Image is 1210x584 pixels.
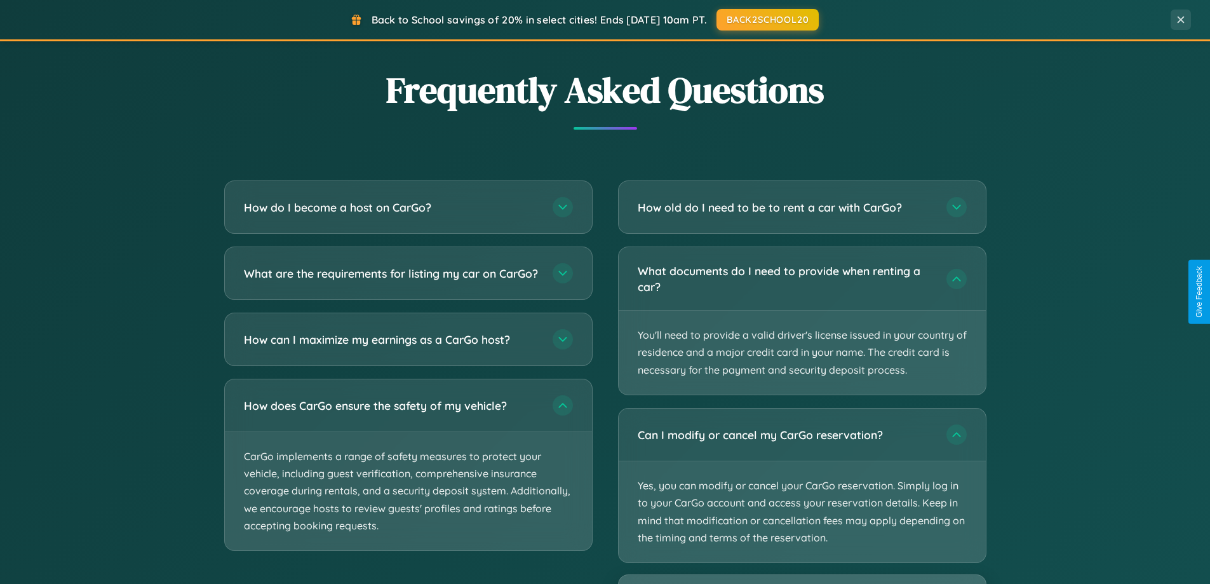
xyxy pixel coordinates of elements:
h2: Frequently Asked Questions [224,65,986,114]
h3: Can I modify or cancel my CarGo reservation? [638,427,934,443]
h3: How old do I need to be to rent a car with CarGo? [638,200,934,215]
button: BACK2SCHOOL20 [716,9,819,31]
p: You'll need to provide a valid driver's license issued in your country of residence and a major c... [619,311,986,395]
p: Yes, you can modify or cancel your CarGo reservation. Simply log in to your CarGo account and acc... [619,461,986,562]
h3: What documents do I need to provide when renting a car? [638,263,934,294]
h3: How do I become a host on CarGo? [244,200,540,215]
h3: What are the requirements for listing my car on CarGo? [244,266,540,282]
p: CarGo implements a range of safety measures to protect your vehicle, including guest verification... [225,432,592,550]
div: Give Feedback [1195,266,1204,318]
h3: How does CarGo ensure the safety of my vehicle? [244,398,540,414]
h3: How can I maximize my earnings as a CarGo host? [244,332,540,348]
span: Back to School savings of 20% in select cities! Ends [DATE] 10am PT. [372,13,707,26]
